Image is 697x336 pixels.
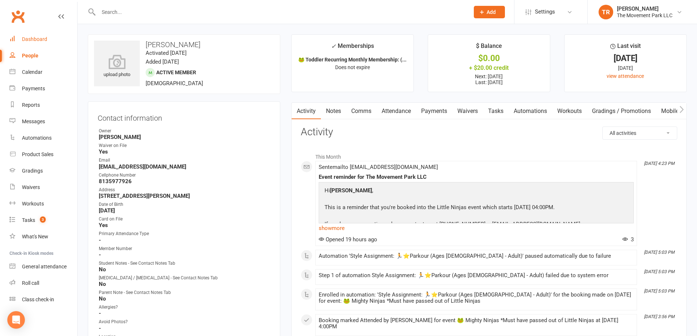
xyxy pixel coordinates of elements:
[9,7,27,26] a: Clubworx
[96,7,464,17] input: Search...
[610,41,641,54] div: Last visit
[22,217,35,223] div: Tasks
[99,260,270,267] div: Student Notes - See Contact Notes Tab
[487,9,496,15] span: Add
[331,41,374,55] div: Memberships
[483,103,509,120] a: Tasks
[99,134,270,140] strong: [PERSON_NAME]
[571,54,680,62] div: [DATE]
[330,187,372,194] strong: [PERSON_NAME]
[10,179,77,196] a: Waivers
[99,295,270,302] strong: No
[99,222,270,229] strong: Yes
[319,272,634,279] div: Step 1 of automation Style Assignment: 🏃⭐Parkour (Ages [DEMOGRAPHIC_DATA] - Adult) failed due to ...
[10,163,77,179] a: Gradings
[10,64,77,80] a: Calendar
[298,57,406,63] strong: 🐸 Toddler Recurring Monthly Membership: (...
[99,216,270,223] div: Card on File
[22,118,45,124] div: Messages
[99,237,270,243] strong: -
[292,103,321,120] a: Activity
[509,103,552,120] a: Automations
[319,236,377,243] span: Opened 19 hours ago
[22,53,38,58] div: People
[99,289,270,296] div: Parent Note - See Contact Notes Tab
[22,201,44,207] div: Workouts
[146,50,187,56] time: Activated [DATE]
[335,64,370,70] span: Does not expire
[571,64,680,72] div: [DATE]
[40,216,46,223] span: 3
[607,73,644,79] a: view attendance
[99,281,270,287] strong: No
[99,142,270,149] div: Waiver on File
[617,5,672,12] div: [PERSON_NAME]
[301,149,677,161] li: This Month
[22,234,48,239] div: What's New
[10,48,77,64] a: People
[435,54,543,62] div: $0.00
[644,250,674,255] i: [DATE] 5:03 PM
[10,212,77,229] a: Tasks 3
[319,292,634,304] div: Enrolled in automation: 'Style Assignment: 🏃⭐Parkour (Ages [DEMOGRAPHIC_DATA] - Adult)' for the b...
[435,73,543,85] p: Next: [DATE] Last: [DATE]
[552,103,587,120] a: Workouts
[98,111,270,122] h3: Contact information
[656,103,696,120] a: Mobile App
[99,193,270,199] strong: [STREET_ADDRESS][PERSON_NAME]
[10,80,77,97] a: Payments
[99,252,270,258] strong: -
[99,172,270,179] div: Cellphone Number
[99,304,270,311] div: Allergies?
[99,266,270,273] strong: No
[99,157,270,164] div: Email
[7,311,25,329] div: Open Intercom Messenger
[99,186,270,193] div: Address
[22,297,54,302] div: Class check-in
[99,148,270,155] strong: Yes
[323,220,584,230] p: If you have any questions please contact us at [PHONE_NUMBER] or [EMAIL_ADDRESS][DOMAIN_NAME].
[99,318,270,325] div: Avoid Photos?
[10,196,77,212] a: Workouts
[644,288,674,294] i: [DATE] 5:03 PM
[301,127,677,138] h3: Activity
[321,103,346,120] a: Notes
[10,31,77,48] a: Dashboard
[99,128,270,135] div: Owner
[22,280,39,286] div: Roll call
[319,174,634,180] div: Event reminder for The Movement Park LLC
[99,230,270,237] div: Primary Attendance Type
[22,168,43,174] div: Gradings
[10,97,77,113] a: Reports
[22,184,40,190] div: Waivers
[99,178,270,185] strong: 8135977926
[346,103,376,120] a: Comms
[22,102,40,108] div: Reports
[617,12,672,19] div: The Movement Park LLC
[10,130,77,146] a: Automations
[146,58,179,65] time: Added [DATE]
[146,80,203,87] span: [DEMOGRAPHIC_DATA]
[323,186,584,197] p: Hi ,
[99,325,270,332] strong: -
[94,54,140,79] div: upload photo
[99,201,270,208] div: Date of Birth
[94,41,274,49] h3: [PERSON_NAME]
[10,229,77,245] a: What's New
[99,310,270,317] strong: -
[99,207,270,214] strong: [DATE]
[323,203,584,214] p: This is a reminder that you're booked into the Little Ninjas event which starts [DATE] 04:00PM.
[99,163,270,170] strong: [EMAIL_ADDRESS][DOMAIN_NAME]
[156,69,196,75] span: Active member
[622,236,634,243] span: 3
[22,264,67,269] div: General attendance
[319,253,634,259] div: Automation 'Style Assignment: 🏃⭐Parkour (Ages [DEMOGRAPHIC_DATA] - Adult)' paused automatically d...
[319,223,634,233] a: show more
[319,317,634,330] div: Booking marked Attended by [PERSON_NAME] for event 🐸 Mighty Ninjas *Must have passed out of Littl...
[452,103,483,120] a: Waivers
[644,314,674,319] i: [DATE] 3:56 PM
[10,258,77,275] a: General attendance kiosk mode
[416,103,452,120] a: Payments
[22,69,42,75] div: Calendar
[10,291,77,308] a: Class kiosk mode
